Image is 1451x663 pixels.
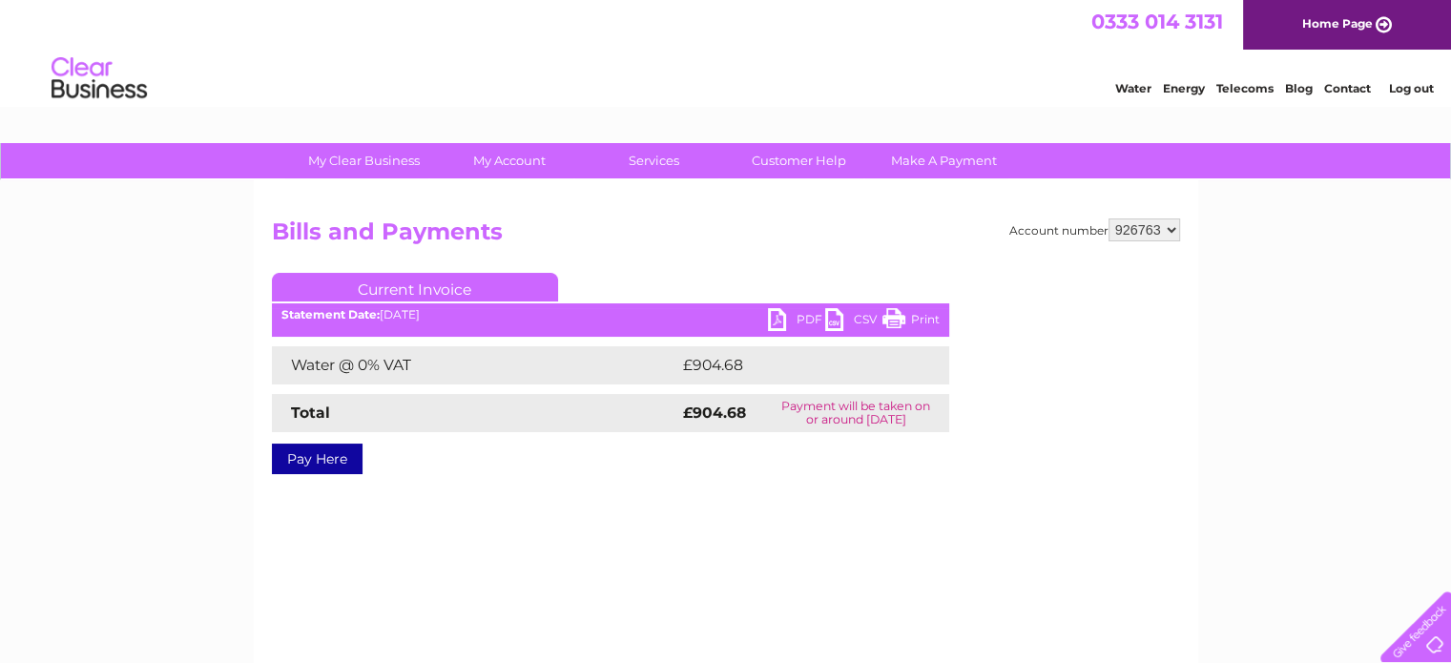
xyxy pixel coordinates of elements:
[291,404,330,422] strong: Total
[272,444,363,474] a: Pay Here
[575,143,733,178] a: Services
[51,50,148,108] img: logo.png
[768,308,825,336] a: PDF
[1216,81,1274,95] a: Telecoms
[272,273,558,301] a: Current Invoice
[1388,81,1433,95] a: Log out
[720,143,878,178] a: Customer Help
[1009,218,1180,241] div: Account number
[276,10,1177,93] div: Clear Business is a trading name of Verastar Limited (registered in [GEOGRAPHIC_DATA] No. 3667643...
[281,307,380,321] b: Statement Date:
[1285,81,1313,95] a: Blog
[1163,81,1205,95] a: Energy
[272,218,1180,255] h2: Bills and Payments
[272,346,678,384] td: Water @ 0% VAT
[683,404,746,422] strong: £904.68
[825,308,882,336] a: CSV
[763,394,949,432] td: Payment will be taken on or around [DATE]
[285,143,443,178] a: My Clear Business
[1115,81,1151,95] a: Water
[1091,10,1223,33] a: 0333 014 3131
[430,143,588,178] a: My Account
[865,143,1023,178] a: Make A Payment
[1324,81,1371,95] a: Contact
[678,346,917,384] td: £904.68
[272,308,949,321] div: [DATE]
[882,308,940,336] a: Print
